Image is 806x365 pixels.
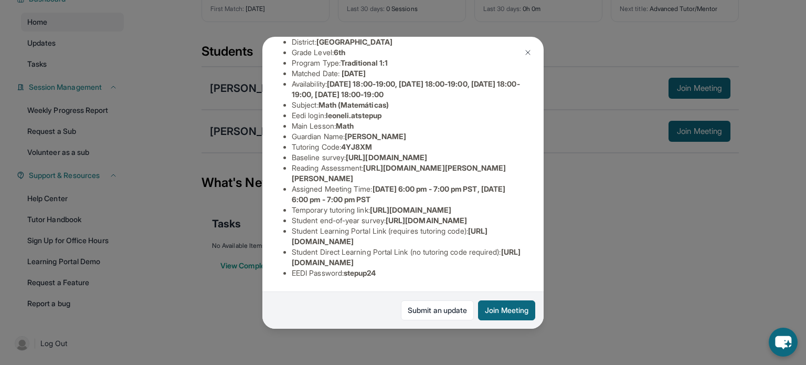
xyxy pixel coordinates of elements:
span: [DATE] 18:00-19:00, [DATE] 18:00-19:00, [DATE] 18:00-19:00, [DATE] 18:00-19:00 [292,79,520,99]
span: Math (Matemáticas) [319,100,389,109]
span: [GEOGRAPHIC_DATA] [316,37,393,46]
span: [URL][DOMAIN_NAME] [386,216,467,225]
span: [DATE] 6:00 pm - 7:00 pm PST, [DATE] 6:00 pm - 7:00 pm PST [292,184,505,204]
span: 6th [334,48,345,57]
span: [URL][DOMAIN_NAME] [370,205,451,214]
span: [PERSON_NAME] [345,132,406,141]
li: Student Direct Learning Portal Link (no tutoring code required) : [292,247,523,268]
li: Student end-of-year survey : [292,215,523,226]
li: District: [292,37,523,47]
a: Submit an update [401,300,474,320]
li: Grade Level: [292,47,523,58]
button: Join Meeting [478,300,535,320]
span: leoneli.atstepup [326,111,381,120]
span: Math [336,121,354,130]
li: Availability: [292,79,523,100]
li: Matched Date: [292,68,523,79]
span: 4YJ8XM [341,142,372,151]
span: [URL][DOMAIN_NAME][PERSON_NAME][PERSON_NAME] [292,163,506,183]
span: [URL][DOMAIN_NAME] [346,153,427,162]
li: Eedi login : [292,110,523,121]
li: Assigned Meeting Time : [292,184,523,205]
li: Reading Assessment : [292,163,523,184]
li: Baseline survey : [292,152,523,163]
span: [DATE] [342,69,366,78]
li: Guardian Name : [292,131,523,142]
li: EEDI Password : [292,268,523,278]
li: Main Lesson : [292,121,523,131]
li: Temporary tutoring link : [292,205,523,215]
li: Student Learning Portal Link (requires tutoring code) : [292,226,523,247]
li: Tutoring Code : [292,142,523,152]
img: Close Icon [524,48,532,57]
span: Traditional 1:1 [341,58,388,67]
button: chat-button [769,328,798,357]
li: Subject : [292,100,523,110]
li: Program Type: [292,58,523,68]
span: stepup24 [344,268,376,277]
